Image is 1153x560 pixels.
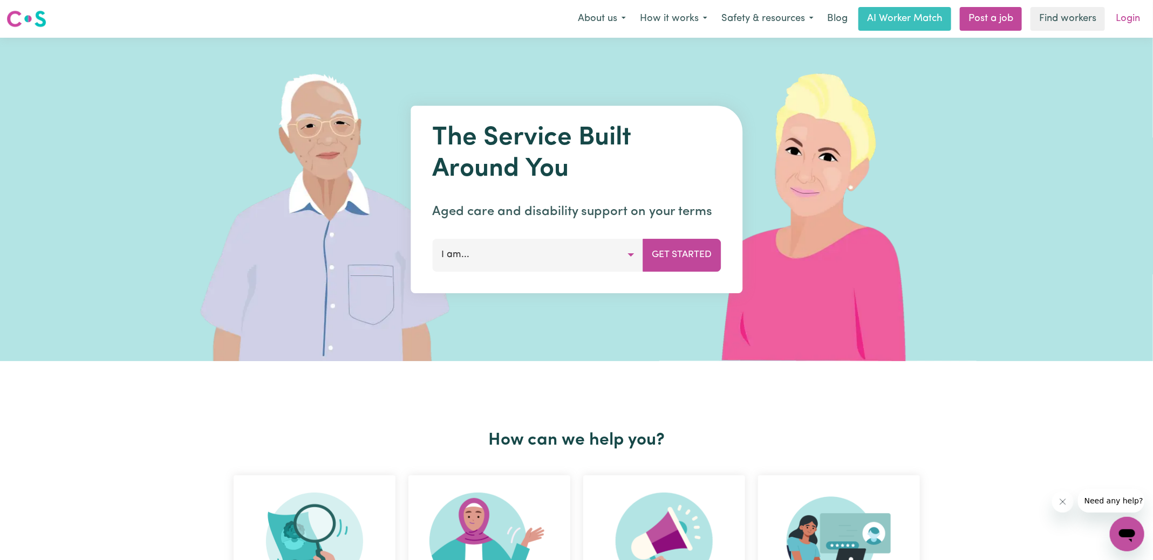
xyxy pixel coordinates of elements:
a: Careseekers logo [6,6,46,31]
button: Get Started [643,239,721,271]
a: Login [1109,7,1147,31]
button: Safety & resources [714,8,821,30]
a: Post a job [960,7,1022,31]
button: About us [571,8,633,30]
h1: The Service Built Around You [432,123,721,185]
iframe: Button to launch messaging window [1110,517,1144,551]
a: Find workers [1031,7,1105,31]
iframe: Message from company [1078,489,1144,513]
a: Blog [821,7,854,31]
img: Careseekers logo [6,9,46,29]
iframe: Close message [1052,491,1074,513]
button: I am... [432,239,643,271]
p: Aged care and disability support on your terms [432,202,721,222]
button: How it works [633,8,714,30]
h2: How can we help you? [227,430,926,451]
a: AI Worker Match [858,7,951,31]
